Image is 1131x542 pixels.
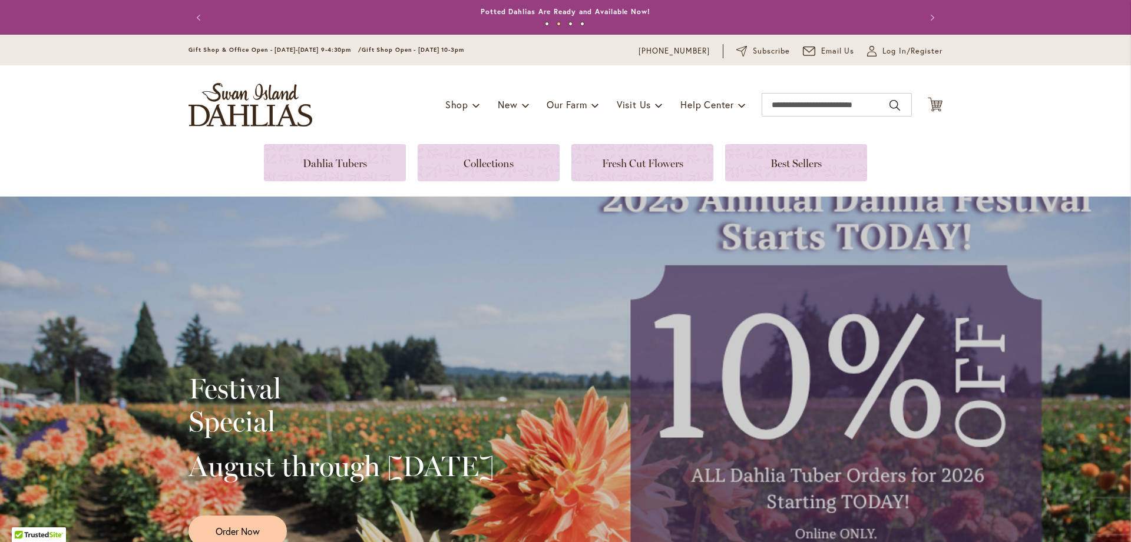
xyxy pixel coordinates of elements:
span: Visit Us [617,98,651,111]
button: 2 of 4 [557,22,561,26]
span: Subscribe [753,45,790,57]
h2: Festival Special [188,372,494,438]
a: store logo [188,83,312,127]
a: Subscribe [736,45,790,57]
button: 1 of 4 [545,22,549,26]
span: Log In/Register [882,45,943,57]
button: Previous [188,6,212,29]
button: Next [919,6,943,29]
a: Potted Dahlias Are Ready and Available Now! [481,7,650,16]
a: Log In/Register [867,45,943,57]
span: Email Us [821,45,855,57]
button: 3 of 4 [568,22,573,26]
h2: August through [DATE] [188,450,494,483]
span: Our Farm [547,98,587,111]
span: Shop [445,98,468,111]
span: Gift Shop Open - [DATE] 10-3pm [362,46,464,54]
a: Email Us [803,45,855,57]
span: Help Center [680,98,734,111]
span: Gift Shop & Office Open - [DATE]-[DATE] 9-4:30pm / [188,46,362,54]
button: 4 of 4 [580,22,584,26]
span: New [498,98,517,111]
a: [PHONE_NUMBER] [639,45,710,57]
